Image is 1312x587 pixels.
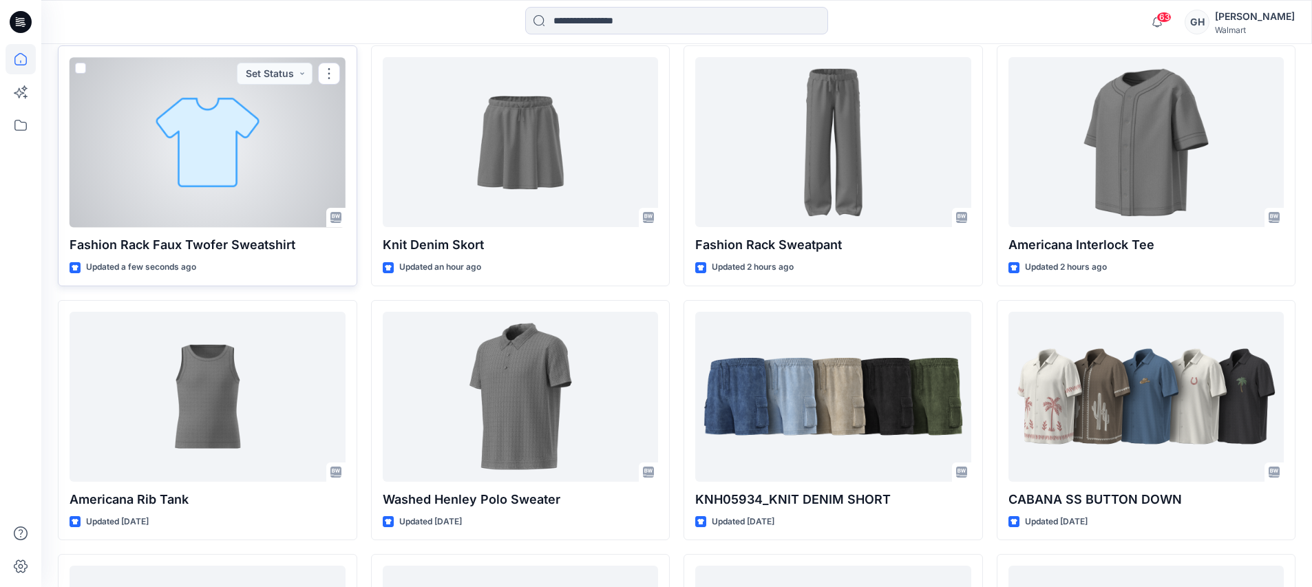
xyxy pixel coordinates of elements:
[695,235,971,255] p: Fashion Rack Sweatpant
[86,515,149,529] p: Updated [DATE]
[1215,25,1295,35] div: Walmart
[383,490,659,509] p: Washed Henley Polo Sweater
[1008,490,1284,509] p: CABANA SS BUTTON DOWN
[399,260,481,275] p: Updated an hour ago
[383,312,659,482] a: Washed Henley Polo Sweater
[70,57,346,227] a: Fashion Rack Faux Twofer Sweatshirt
[695,312,971,482] a: KNH05934_KNIT DENIM SHORT
[1008,312,1284,482] a: CABANA SS BUTTON DOWN
[712,260,794,275] p: Updated 2 hours ago
[1185,10,1209,34] div: GH
[1025,515,1088,529] p: Updated [DATE]
[399,515,462,529] p: Updated [DATE]
[70,490,346,509] p: Americana Rib Tank
[1025,260,1107,275] p: Updated 2 hours ago
[1156,12,1172,23] span: 63
[86,260,196,275] p: Updated a few seconds ago
[712,515,774,529] p: Updated [DATE]
[695,490,971,509] p: KNH05934_KNIT DENIM SHORT
[383,235,659,255] p: Knit Denim Skort
[1008,57,1284,227] a: Americana Interlock Tee
[695,57,971,227] a: Fashion Rack Sweatpant
[1215,8,1295,25] div: [PERSON_NAME]
[383,57,659,227] a: Knit Denim Skort
[70,235,346,255] p: Fashion Rack Faux Twofer Sweatshirt
[1008,235,1284,255] p: Americana Interlock Tee
[70,312,346,482] a: Americana Rib Tank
